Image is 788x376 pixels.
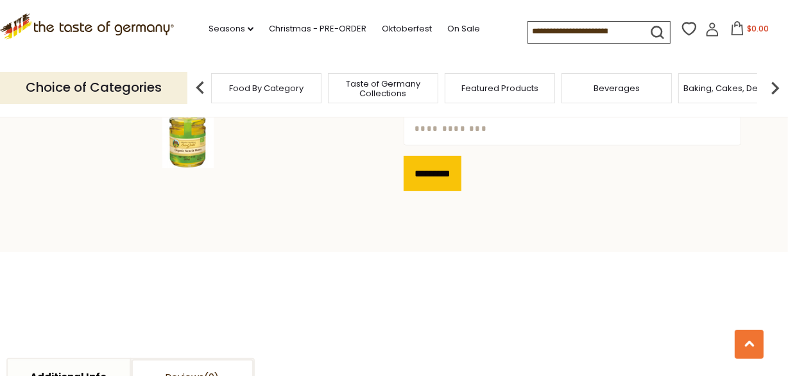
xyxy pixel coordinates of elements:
[747,23,769,34] span: $0.00
[762,75,788,101] img: next arrow
[162,114,214,168] img: Erlbacher Bio Gold Organic Acacia Honey 17.6 oz
[684,83,784,93] a: Baking, Cakes, Desserts
[461,83,538,93] a: Featured Products
[722,21,776,40] button: $0.00
[229,83,304,93] a: Food By Category
[187,75,213,101] img: previous arrow
[209,22,253,36] a: Seasons
[332,79,434,98] a: Taste of Germany Collections
[594,83,640,93] a: Beverages
[269,22,366,36] a: Christmas - PRE-ORDER
[447,22,480,36] a: On Sale
[382,22,432,36] a: Oktoberfest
